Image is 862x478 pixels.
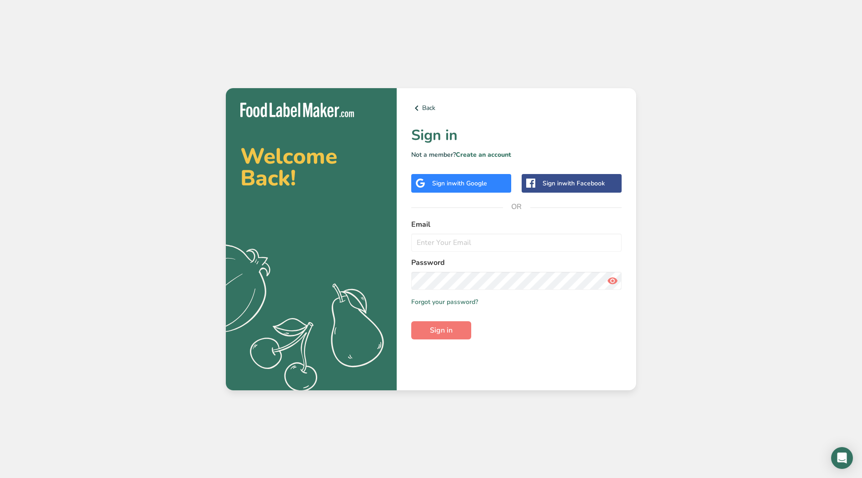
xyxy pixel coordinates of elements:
a: Forgot your password? [411,297,478,307]
button: Sign in [411,321,471,339]
input: Enter Your Email [411,234,622,252]
div: Open Intercom Messenger [831,447,853,469]
img: Food Label Maker [240,103,354,118]
a: Create an account [456,150,511,159]
p: Not a member? [411,150,622,159]
h1: Sign in [411,124,622,146]
span: OR [503,193,530,220]
h2: Welcome Back! [240,145,382,189]
span: with Google [452,179,487,188]
a: Back [411,103,622,114]
div: Sign in [432,179,487,188]
div: Sign in [543,179,605,188]
span: Sign in [430,325,453,336]
label: Email [411,219,622,230]
span: with Facebook [562,179,605,188]
label: Password [411,257,622,268]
